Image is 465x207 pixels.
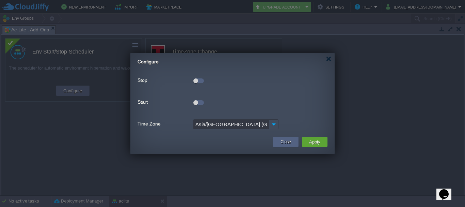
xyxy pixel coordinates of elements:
[138,119,193,129] label: Time Zone
[138,76,193,85] label: Stop
[280,138,291,145] button: Close
[138,59,159,64] span: Configure
[436,180,458,200] iframe: chat widget
[138,98,193,107] label: Start
[307,138,322,146] button: Apply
